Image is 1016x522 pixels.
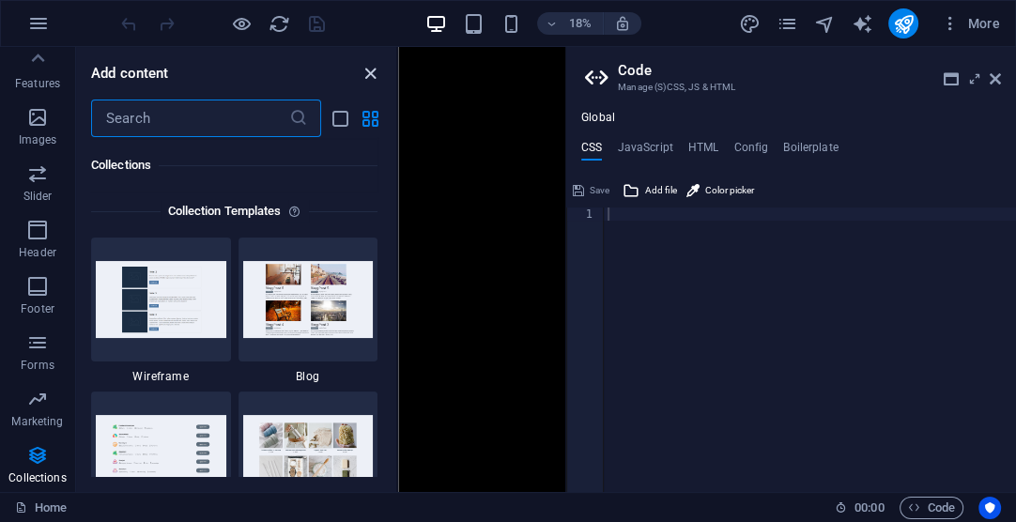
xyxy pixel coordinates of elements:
[11,414,63,429] p: Marketing
[738,12,761,35] button: design
[239,238,378,384] div: Blog
[776,12,798,35] button: pages
[776,13,797,35] i: Pages (Ctrl+Alt+S)
[618,79,963,96] h3: Manage (S)CSS, JS & HTML
[868,500,870,514] span: :
[783,141,839,161] h4: Boilerplate
[933,8,1008,38] button: More
[567,207,605,221] div: 1
[620,179,680,202] button: Add file
[835,497,885,519] h6: Session time
[978,497,1001,519] button: Usercentrics
[96,415,226,491] img: jobs_extension.jpg
[19,245,56,260] p: Header
[8,470,66,485] p: Collections
[91,369,231,384] span: Wireframe
[537,12,604,35] button: 18%
[243,261,374,337] img: blog_extension.jpg
[854,497,884,519] span: 00 00
[15,497,67,519] a: Click to cancel selection. Double-click to open Pages
[618,62,1001,79] h2: Code
[645,179,677,202] span: Add file
[813,13,835,35] i: Navigator
[91,62,169,84] h6: Add content
[581,141,602,161] h4: CSS
[359,107,381,130] button: grid-view
[851,12,873,35] button: text_generator
[813,12,836,35] button: navigator
[892,13,914,35] i: Publish
[617,141,672,161] h4: JavaScript
[705,179,754,202] span: Color picker
[614,15,631,32] i: On resize automatically adjust zoom level to fit chosen device.
[900,497,963,519] button: Code
[288,200,308,223] i: Each template - except the Collections listing - comes with a preconfigured design and collection...
[243,415,374,491] img: product_gallery_extension.jpg
[269,13,290,35] i: Reload page
[268,12,290,35] button: reload
[733,141,768,161] h4: Config
[888,8,918,38] button: publish
[91,100,289,137] input: Search
[23,189,53,204] p: Slider
[359,62,381,84] button: close panel
[239,369,378,384] span: Blog
[91,154,377,177] h6: Collections
[15,76,60,91] p: Features
[565,12,595,35] h6: 18%
[21,301,54,316] p: Footer
[96,261,226,337] img: wireframe_extension.jpg
[688,141,719,161] h4: HTML
[941,14,1000,33] span: More
[684,179,757,202] button: Color picker
[581,111,615,126] h4: Global
[329,107,351,130] button: list-view
[851,13,872,35] i: AI Writer
[738,13,760,35] i: Design (Ctrl+Alt+Y)
[19,132,57,147] p: Images
[91,238,231,384] div: Wireframe
[908,497,955,519] span: Code
[230,12,253,35] button: Click here to leave preview mode and continue editing
[161,200,289,223] h6: Collection Templates
[21,358,54,373] p: Forms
